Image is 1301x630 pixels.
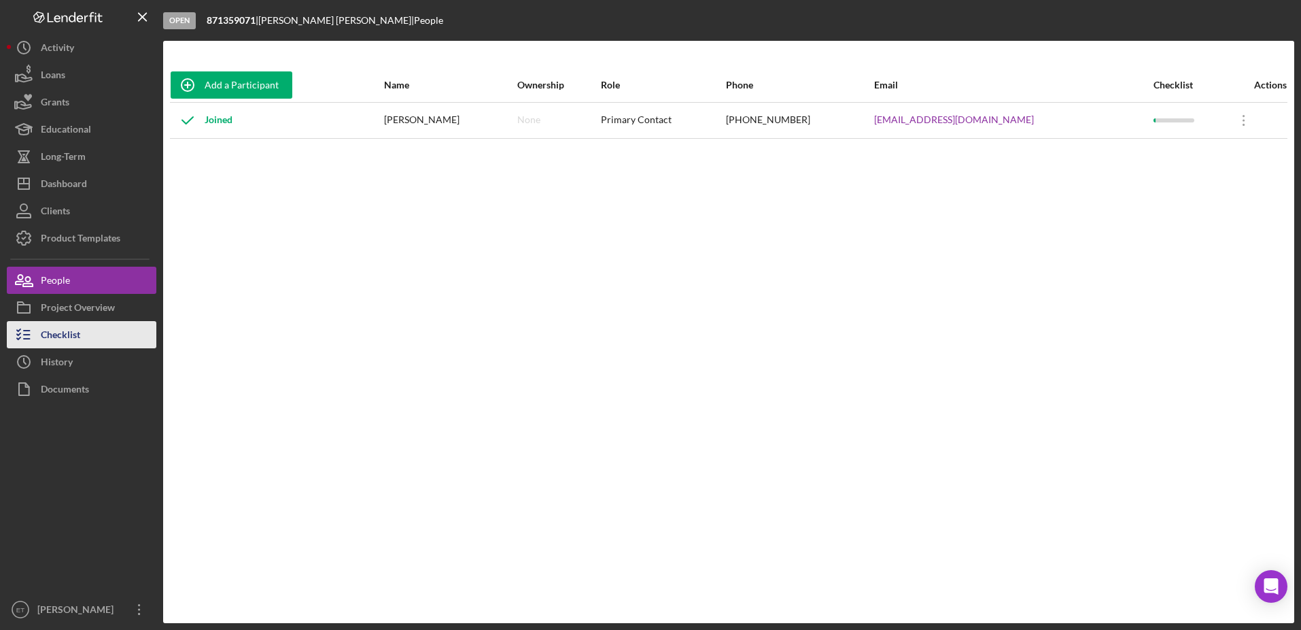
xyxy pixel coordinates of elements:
div: People [414,15,443,26]
button: ET[PERSON_NAME] [7,596,156,623]
b: 871359071 [207,14,256,26]
div: [PHONE_NUMBER] [726,103,873,137]
div: Primary Contact [601,103,725,137]
button: Educational [7,116,156,143]
div: Joined [171,103,232,137]
button: Product Templates [7,225,156,252]
button: Dashboard [7,170,156,197]
div: Documents [41,376,89,406]
div: Activity [41,34,74,65]
button: Checklist [7,321,156,348]
div: [PERSON_NAME] [384,103,516,137]
div: None [517,114,540,125]
div: [PERSON_NAME] [PERSON_NAME] | [258,15,414,26]
button: Project Overview [7,294,156,321]
button: Documents [7,376,156,403]
div: Dashboard [41,170,87,201]
div: Add a Participant [205,71,279,99]
button: Long-Term [7,143,156,170]
div: Open [163,12,196,29]
div: Project Overview [41,294,115,325]
button: Grants [7,88,156,116]
div: Clients [41,197,70,228]
div: Open Intercom Messenger [1255,570,1287,603]
div: Phone [726,80,873,90]
button: History [7,348,156,376]
button: Add a Participant [171,71,292,99]
div: Loans [41,61,65,92]
div: [PERSON_NAME] [34,596,122,627]
button: Loans [7,61,156,88]
div: Role [601,80,725,90]
text: ET [16,606,24,614]
button: People [7,267,156,294]
div: Long-Term [41,143,86,173]
div: Educational [41,116,91,146]
div: Grants [41,88,69,119]
div: People [41,267,70,297]
button: Activity [7,34,156,61]
div: History [41,348,73,379]
a: [EMAIL_ADDRESS][DOMAIN_NAME] [874,114,1034,125]
div: Name [384,80,516,90]
div: | [207,15,258,26]
button: Clients [7,197,156,225]
div: Actions [1227,80,1287,90]
div: Product Templates [41,225,120,255]
div: Checklist [1153,80,1226,90]
div: Checklist [41,321,80,352]
div: Email [874,80,1152,90]
div: Ownership [517,80,600,90]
